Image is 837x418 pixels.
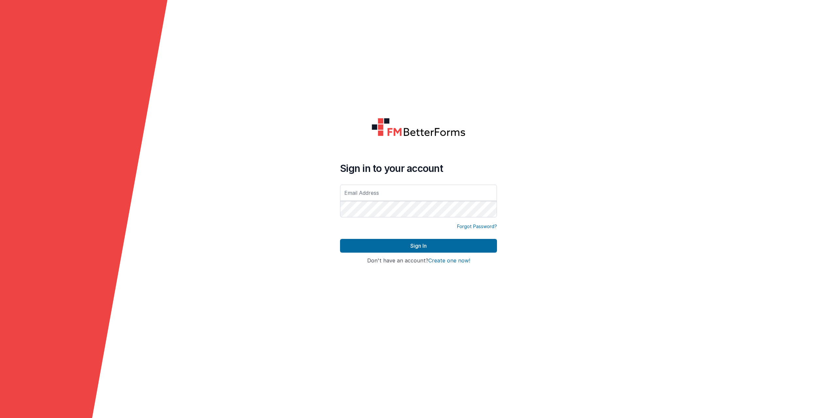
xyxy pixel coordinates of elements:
[457,223,497,230] a: Forgot Password?
[340,258,497,264] h4: Don't have an account?
[340,162,497,174] h4: Sign in to your account
[340,185,497,201] input: Email Address
[428,258,470,264] button: Create one now!
[340,239,497,253] button: Sign In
